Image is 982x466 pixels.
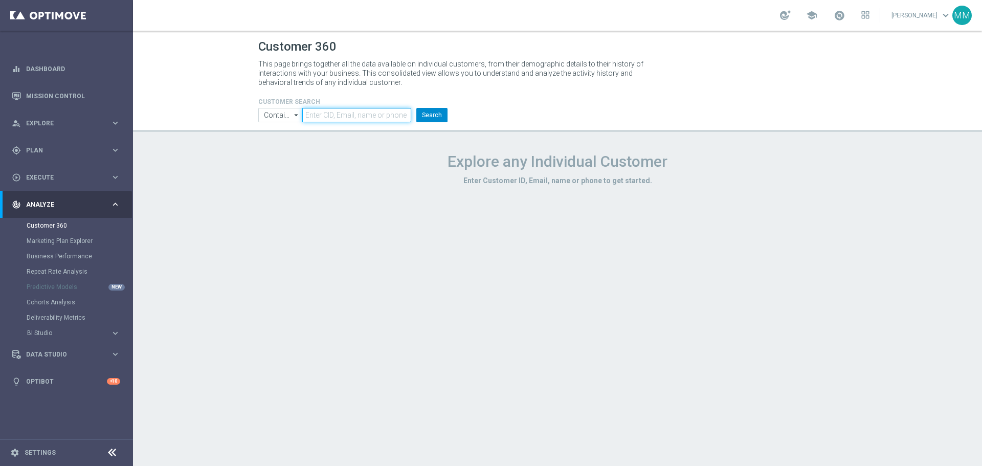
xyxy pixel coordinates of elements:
div: Marketing Plan Explorer [27,233,132,249]
p: This page brings together all the data available on individual customers, from their demographic ... [258,59,652,87]
div: Customer 360 [27,218,132,233]
h1: Explore any Individual Customer [258,152,857,171]
i: keyboard_arrow_right [110,145,120,155]
div: Dashboard [12,55,120,82]
i: keyboard_arrow_right [110,328,120,338]
button: equalizer Dashboard [11,65,121,73]
span: Analyze [26,202,110,208]
div: Execute [12,173,110,182]
i: keyboard_arrow_right [110,349,120,359]
button: play_circle_outline Execute keyboard_arrow_right [11,173,121,182]
div: Plan [12,146,110,155]
i: keyboard_arrow_right [110,118,120,128]
div: Optibot [12,368,120,395]
div: Explore [12,119,110,128]
div: Cohorts Analysis [27,295,132,310]
button: gps_fixed Plan keyboard_arrow_right [11,146,121,154]
span: BI Studio [27,330,100,336]
div: Mission Control [12,82,120,109]
i: track_changes [12,200,21,209]
span: school [806,10,817,21]
h3: Enter Customer ID, Email, name or phone to get started. [258,176,857,185]
button: Search [416,108,448,122]
input: Enter CID, Email, name or phone [302,108,411,122]
h1: Customer 360 [258,39,857,54]
div: NEW [108,284,125,291]
i: settings [10,448,19,457]
a: Mission Control [26,82,120,109]
i: play_circle_outline [12,173,21,182]
span: Explore [26,120,110,126]
a: Dashboard [26,55,120,82]
i: keyboard_arrow_right [110,199,120,209]
button: Mission Control [11,92,121,100]
a: Settings [25,450,56,456]
span: Execute [26,174,110,181]
i: gps_fixed [12,146,21,155]
div: MM [952,6,972,25]
i: person_search [12,119,21,128]
button: person_search Explore keyboard_arrow_right [11,119,121,127]
div: Analyze [12,200,110,209]
span: Data Studio [26,351,110,358]
button: track_changes Analyze keyboard_arrow_right [11,201,121,209]
a: Marketing Plan Explorer [27,237,106,245]
i: lightbulb [12,377,21,386]
button: BI Studio keyboard_arrow_right [27,329,121,337]
div: BI Studio [27,330,110,336]
div: BI Studio [27,325,132,341]
span: keyboard_arrow_down [940,10,951,21]
a: Optibot [26,368,107,395]
a: Customer 360 [27,221,106,230]
div: Predictive Models [27,279,132,295]
div: +10 [107,378,120,385]
h4: CUSTOMER SEARCH [258,98,448,105]
button: Data Studio keyboard_arrow_right [11,350,121,359]
i: keyboard_arrow_right [110,172,120,182]
a: Business Performance [27,252,106,260]
a: Deliverability Metrics [27,314,106,322]
a: [PERSON_NAME]keyboard_arrow_down [890,8,952,23]
button: lightbulb Optibot +10 [11,378,121,386]
i: arrow_drop_down [292,108,302,122]
span: Plan [26,147,110,153]
div: Business Performance [27,249,132,264]
a: Repeat Rate Analysis [27,268,106,276]
input: Contains [258,108,302,122]
div: Data Studio [12,350,110,359]
div: Repeat Rate Analysis [27,264,132,279]
div: Deliverability Metrics [27,310,132,325]
a: Cohorts Analysis [27,298,106,306]
i: equalizer [12,64,21,74]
